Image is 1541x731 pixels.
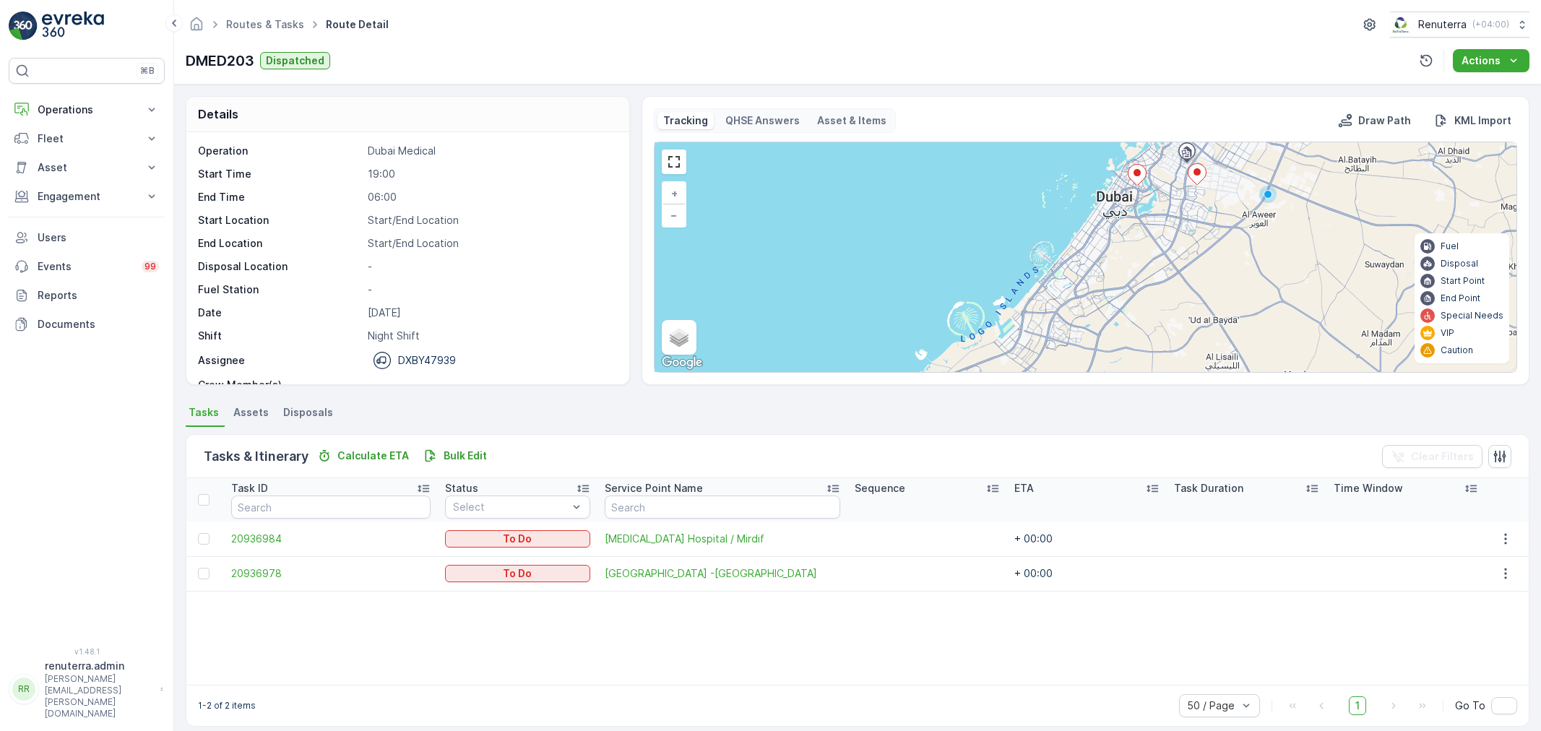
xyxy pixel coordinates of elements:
[368,329,614,343] p: Night Shift
[670,209,678,221] span: −
[38,259,133,274] p: Events
[605,566,841,581] span: [GEOGRAPHIC_DATA] -[GEOGRAPHIC_DATA]
[445,481,478,496] p: Status
[198,259,362,274] p: Disposal Location
[198,306,362,320] p: Date
[9,124,165,153] button: Fleet
[453,500,568,514] p: Select
[38,131,136,146] p: Fleet
[1453,49,1529,72] button: Actions
[186,50,254,72] p: DMED203
[1441,345,1473,356] p: Caution
[445,530,590,548] button: To Do
[817,113,886,128] p: Asset & Items
[368,167,614,181] p: 19:00
[1390,17,1412,33] img: Screenshot_2024-07-26_at_13.33.01.png
[1455,698,1485,713] span: Go To
[198,533,210,545] div: Toggle Row Selected
[226,18,304,30] a: Routes & Tasks
[368,190,614,204] p: 06:00
[368,282,614,297] p: -
[368,144,614,158] p: Dubai Medical
[1454,113,1511,128] p: KML Import
[605,532,841,546] a: HMS Hospital / Mirdif
[45,659,153,673] p: renuterra.admin
[1174,481,1243,496] p: Task Duration
[1411,449,1474,464] p: Clear Filters
[503,566,532,581] p: To Do
[398,353,456,368] p: DXBY47939
[1462,53,1501,68] p: Actions
[9,252,165,281] a: Events99
[311,447,415,464] button: Calculate ETA
[9,281,165,310] a: Reports
[1418,17,1467,32] p: Renuterra
[663,151,685,173] a: View Fullscreen
[266,53,324,68] p: Dispatched
[1349,696,1366,715] span: 1
[144,261,156,272] p: 99
[855,481,905,496] p: Sequence
[9,310,165,339] a: Documents
[198,190,362,204] p: End Time
[663,183,685,204] a: Zoom In
[9,182,165,211] button: Engagement
[198,378,362,392] p: Crew Member(s)
[1390,12,1529,38] button: Renuterra(+04:00)
[233,405,269,420] span: Assets
[198,213,362,228] p: Start Location
[260,52,330,69] button: Dispatched
[1441,241,1459,252] p: Fuel
[42,12,104,40] img: logo_light-DOdMpM7g.png
[198,236,362,251] p: End Location
[337,449,409,463] p: Calculate ETA
[9,223,165,252] a: Users
[605,566,841,581] a: American Hospital -Oud Mehta
[1334,481,1403,496] p: Time Window
[323,17,392,32] span: Route Detail
[204,446,308,467] p: Tasks & Itinerary
[671,187,678,199] span: +
[198,144,362,158] p: Operation
[503,532,532,546] p: To Do
[1441,275,1485,287] p: Start Point
[38,230,159,245] p: Users
[9,647,165,656] span: v 1.48.1
[12,678,35,701] div: RR
[1332,112,1417,129] button: Draw Path
[663,321,695,353] a: Layers
[663,113,708,128] p: Tracking
[283,405,333,420] span: Disposals
[38,288,159,303] p: Reports
[1007,522,1167,556] td: + 00:00
[368,259,614,274] p: -
[368,236,614,251] p: Start/End Location
[368,213,614,228] p: Start/End Location
[140,65,155,77] p: ⌘B
[605,496,841,519] input: Search
[231,566,431,581] a: 20936978
[45,673,153,719] p: [PERSON_NAME][EMAIL_ADDRESS][PERSON_NAME][DOMAIN_NAME]
[1441,293,1480,304] p: End Point
[38,189,136,204] p: Engagement
[444,449,487,463] p: Bulk Edit
[9,95,165,124] button: Operations
[1441,258,1478,269] p: Disposal
[655,142,1516,372] div: 0
[189,405,219,420] span: Tasks
[38,317,159,332] p: Documents
[605,481,703,496] p: Service Point Name
[9,153,165,182] button: Asset
[445,565,590,582] button: To Do
[198,329,362,343] p: Shift
[1441,310,1503,321] p: Special Needs
[231,496,431,519] input: Search
[198,105,238,123] p: Details
[368,306,614,320] p: [DATE]
[1472,19,1509,30] p: ( +04:00 )
[1358,113,1411,128] p: Draw Path
[231,532,431,546] a: 20936984
[1007,556,1167,591] td: + 00:00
